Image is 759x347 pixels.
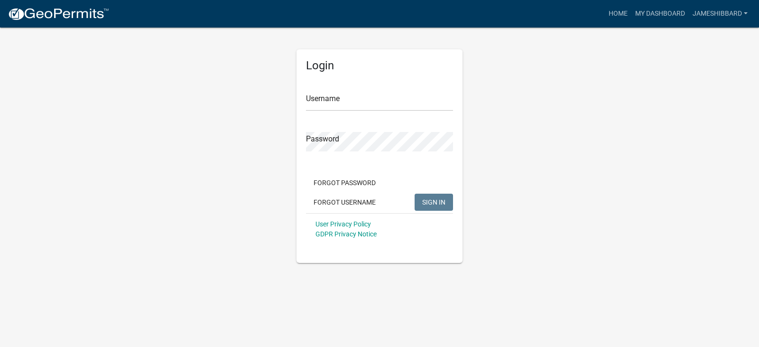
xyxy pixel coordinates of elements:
[315,230,377,238] a: GDPR Privacy Notice
[605,5,631,23] a: Home
[422,198,445,206] span: SIGN IN
[689,5,751,23] a: jameshibbard
[306,194,383,211] button: Forgot Username
[631,5,689,23] a: My Dashboard
[315,220,371,228] a: User Privacy Policy
[415,194,453,211] button: SIGN IN
[306,174,383,191] button: Forgot Password
[306,59,453,73] h5: Login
